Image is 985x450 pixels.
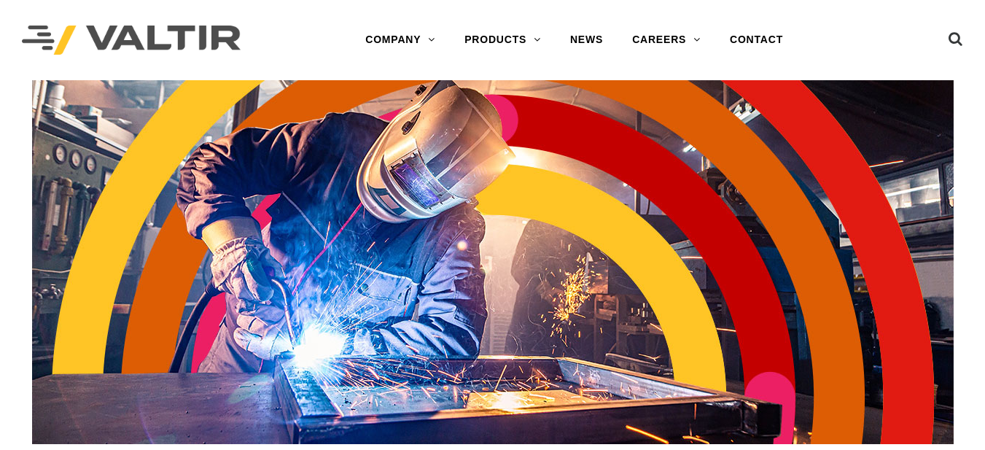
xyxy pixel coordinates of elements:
[556,26,618,55] a: NEWS
[32,80,954,444] img: Header_Timeline
[715,26,798,55] a: CONTACT
[22,26,241,55] img: Valtir
[450,26,556,55] a: PRODUCTS
[351,26,450,55] a: COMPANY
[618,26,715,55] a: CAREERS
